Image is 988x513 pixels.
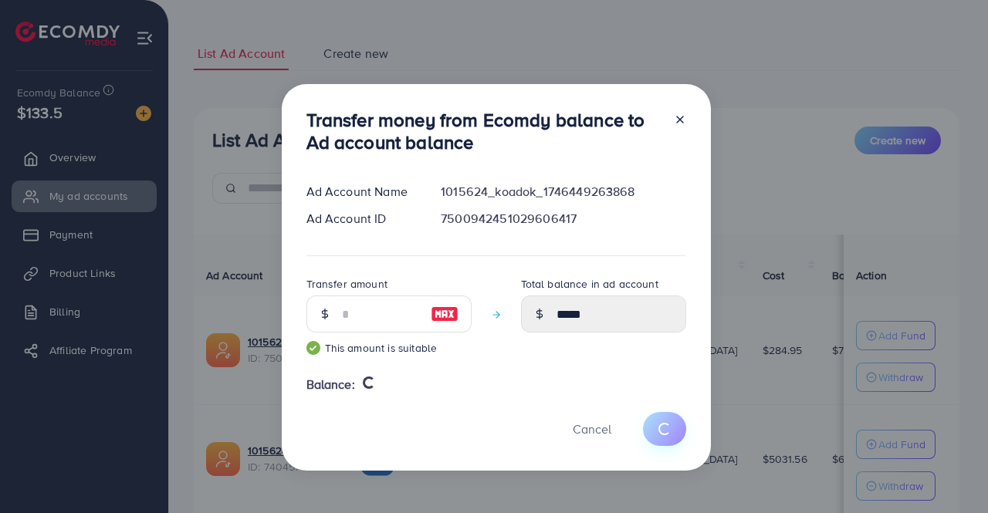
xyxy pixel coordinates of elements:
div: 1015624_koadok_1746449263868 [428,183,698,201]
img: image [431,305,458,323]
button: Cancel [553,412,631,445]
span: Cancel [573,420,611,437]
img: guide [306,341,320,355]
small: This amount is suitable [306,340,472,356]
label: Transfer amount [306,276,387,292]
h3: Transfer money from Ecomdy balance to Ad account balance [306,109,661,154]
div: 7500942451029606417 [428,210,698,228]
span: Balance: [306,376,355,393]
div: Ad Account ID [294,210,429,228]
label: Total balance in ad account [521,276,658,292]
div: Ad Account Name [294,183,429,201]
iframe: Chat [922,444,976,501]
